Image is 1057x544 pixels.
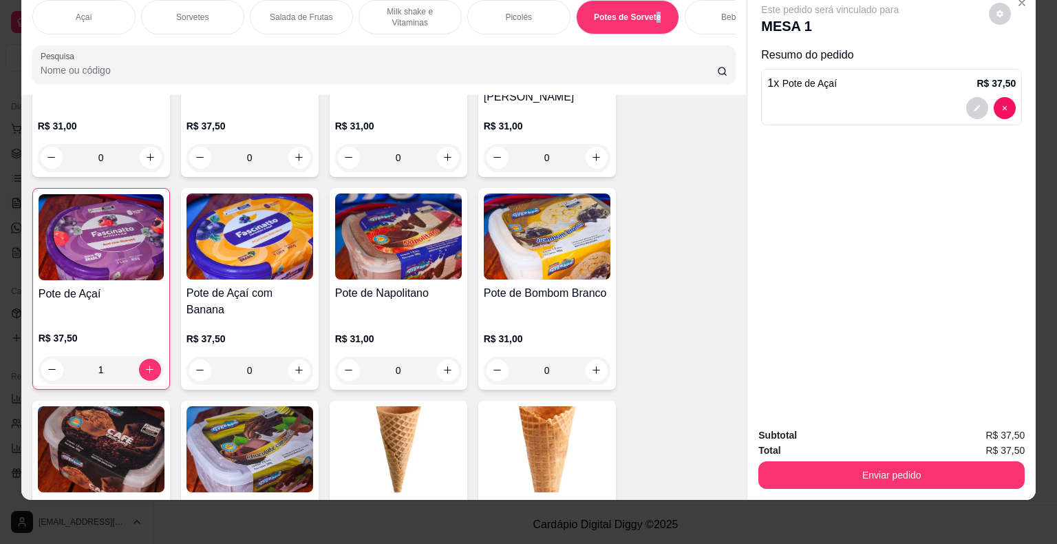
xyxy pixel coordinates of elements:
p: R$ 37,50 [186,119,313,133]
h4: Pote de Chocolate com Avelã [186,498,313,531]
p: 1 x [767,75,837,92]
button: decrease-product-quantity [989,3,1011,25]
p: MESA 1 [761,17,899,36]
button: increase-product-quantity [288,147,310,169]
button: decrease-product-quantity [189,359,211,381]
strong: Subtotal [758,430,797,441]
p: Este pedido será vinculado para [761,3,899,17]
img: product-image [335,193,462,280]
button: decrease-product-quantity [994,97,1016,119]
img: product-image [186,193,313,280]
button: increase-product-quantity [139,359,161,381]
h4: Pote de Napolitano [335,285,462,302]
button: decrease-product-quantity [338,359,360,381]
img: product-image [335,406,462,492]
span: R$ 37,50 [985,428,1025,443]
h4: Pote de Bombom Branco [484,285,610,302]
p: R$ 31,00 [38,119,164,133]
p: Açaí [76,12,92,23]
p: R$ 37,50 [39,331,164,345]
p: Potes de Sorvete [594,12,661,23]
button: increase-product-quantity [586,359,608,381]
button: increase-product-quantity [586,147,608,169]
img: product-image [484,193,610,280]
p: Sorvetes [176,12,209,23]
p: R$ 31,00 [484,332,610,346]
button: decrease-product-quantity [338,147,360,169]
button: decrease-product-quantity [189,147,211,169]
p: R$ 31,00 [335,332,462,346]
img: product-image [39,194,164,280]
button: increase-product-quantity [140,147,162,169]
img: product-image [186,406,313,492]
p: R$ 31,00 [335,119,462,133]
p: Milk shake e Vitaminas [370,6,450,28]
button: decrease-product-quantity [487,147,509,169]
button: decrease-product-quantity [41,359,63,381]
p: R$ 37,50 [976,76,1016,90]
button: decrease-product-quantity [966,97,988,119]
h4: Pacote com 10 Cascões [484,498,610,514]
img: product-image [38,406,164,492]
p: R$ 37,50 [186,332,313,346]
h4: Pacote com 10 Casquinhas [335,498,462,531]
p: R$ 31,00 [484,119,610,133]
h4: Pote de Açaí com Banana [186,285,313,318]
img: product-image [484,406,610,492]
h4: Pote de Açaí [39,286,164,302]
button: decrease-product-quantity [487,359,509,381]
button: increase-product-quantity [437,359,459,381]
button: increase-product-quantity [437,147,459,169]
label: Pesquisa [41,50,79,62]
button: increase-product-quantity [288,359,310,381]
button: Enviar pedido [758,461,1025,489]
input: Pesquisa [41,63,717,77]
p: Bebidas [721,12,751,23]
span: R$ 37,50 [985,443,1025,458]
h4: Pote de Café [38,498,164,514]
span: Pote de Açaí [782,78,837,89]
strong: Total [758,445,780,456]
p: Picolés [505,12,532,23]
p: Resumo do pedido [761,47,1022,63]
button: decrease-product-quantity [41,147,63,169]
p: Salada de Frutas [270,12,332,23]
